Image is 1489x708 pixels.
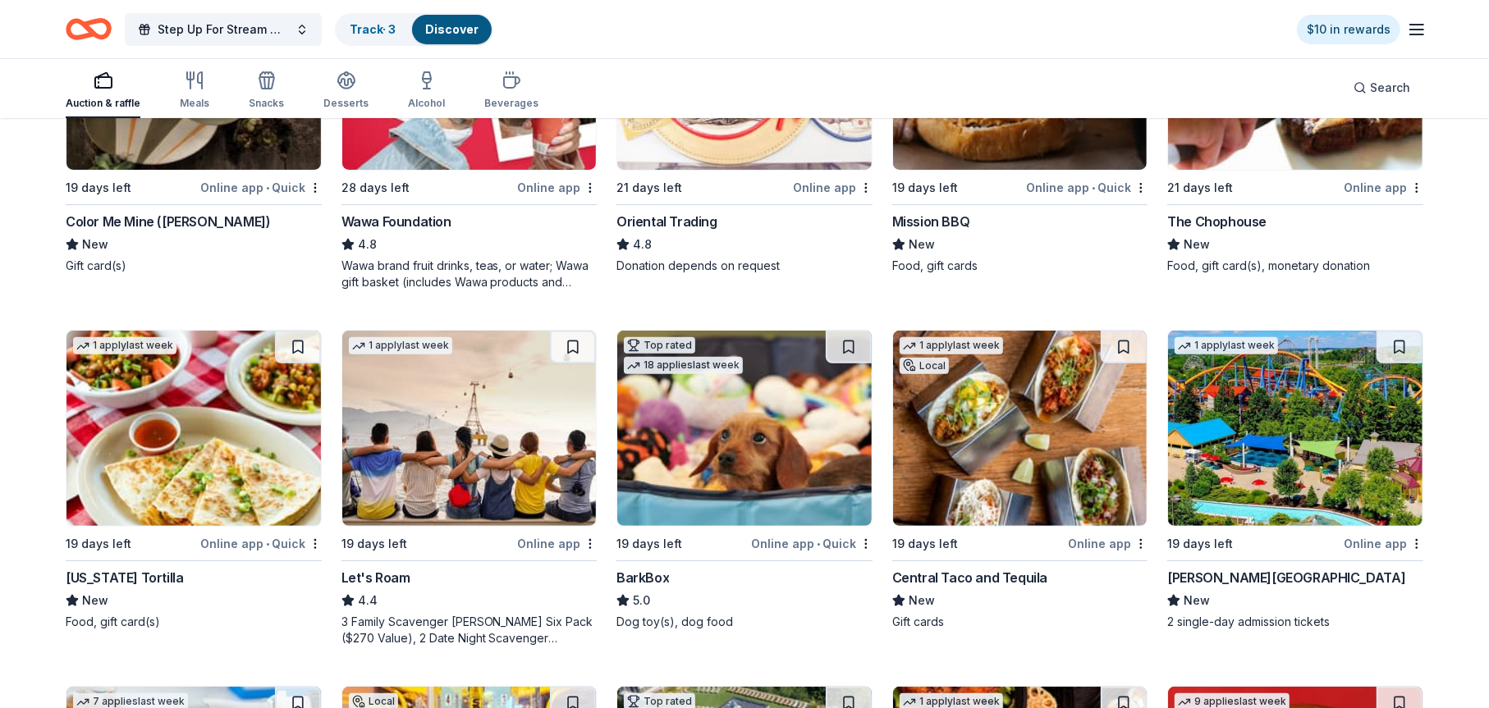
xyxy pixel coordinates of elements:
div: 19 days left [892,178,958,198]
div: 19 days left [892,534,958,554]
div: Snacks [249,97,284,110]
div: Online app [793,177,873,198]
div: Desserts [323,97,369,110]
span: New [909,235,935,254]
img: Image for Let's Roam [342,331,597,526]
div: Auction & raffle [66,97,140,110]
span: 4.4 [358,591,378,610]
img: Image for BarkBox [617,331,872,526]
button: Step Up For Stream Gift Basket Raffle [125,13,322,46]
span: 4.8 [358,235,377,254]
div: Donation depends on request [616,258,873,274]
span: New [82,591,108,610]
span: • [1092,181,1095,194]
div: 19 days left [66,534,131,554]
div: 19 days left [616,534,682,554]
div: 19 days left [1167,534,1233,554]
span: New [82,235,108,254]
span: 5.0 [633,591,650,610]
span: New [1184,235,1210,254]
img: Image for California Tortilla [66,331,321,526]
div: 3 Family Scavenger [PERSON_NAME] Six Pack ($270 Value), 2 Date Night Scavenger [PERSON_NAME] Two ... [341,614,598,646]
div: Food, gift card(s) [66,614,322,630]
div: Food, gift card(s), monetary donation [1167,258,1423,274]
div: 1 apply last week [73,337,176,354]
div: Online app [1068,533,1148,554]
div: Online app [1344,177,1423,198]
div: Oriental Trading [616,212,717,231]
div: 1 apply last week [349,337,452,354]
span: Step Up For Stream Gift Basket Raffle [158,20,289,39]
button: Desserts [323,64,369,118]
div: 2 single-day admission tickets [1167,614,1423,630]
button: Alcohol [408,64,445,118]
a: Image for Central Taco and Tequila1 applylast weekLocal19 days leftOnline appCentral Taco and Teq... [892,330,1148,630]
div: 21 days left [616,178,682,198]
div: Online app Quick [200,177,322,198]
div: Mission BBQ [892,212,970,231]
div: Online app Quick [751,533,873,554]
div: [US_STATE] Tortilla [66,568,183,587]
a: Image for BarkBoxTop rated18 applieslast week19 days leftOnline app•QuickBarkBox5.0Dog toy(s), do... [616,330,873,630]
div: Beverages [484,97,538,110]
span: New [909,591,935,610]
button: Snacks [249,64,284,118]
div: Wawa Foundation [341,212,451,231]
div: Alcohol [408,97,445,110]
div: 28 days left [341,178,410,198]
img: Image for Dorney Park & Wildwater Kingdom [1168,331,1423,526]
div: Central Taco and Tequila [892,568,1047,587]
div: Food, gift cards [892,258,1148,274]
div: Online app [517,533,597,554]
div: 18 applies last week [624,357,743,374]
div: Wawa brand fruit drinks, teas, or water; Wawa gift basket (includes Wawa products and coupons) [341,258,598,290]
a: Discover [425,22,479,36]
button: Track· 3Discover [335,13,493,46]
span: • [266,181,269,194]
button: Search [1340,71,1423,104]
div: BarkBox [616,568,669,587]
a: Image for Dorney Park & Wildwater Kingdom1 applylast week19 days leftOnline app[PERSON_NAME][GEOG... [1167,330,1423,630]
span: • [266,537,269,550]
div: 21 days left [1167,178,1233,198]
span: New [1184,591,1210,610]
div: 1 apply last week [900,337,1003,354]
div: Online app [1344,533,1423,554]
button: Beverages [484,64,538,118]
a: Track· 3 [350,22,396,36]
div: The Chophouse [1167,212,1267,231]
div: Gift card(s) [66,258,322,274]
button: Auction & raffle [66,64,140,118]
a: Image for Let's Roam1 applylast week19 days leftOnline appLet's Roam4.43 Family Scavenger [PERSON... [341,330,598,646]
span: • [817,537,820,550]
a: Image for California Tortilla1 applylast week19 days leftOnline app•Quick[US_STATE] TortillaNewFo... [66,330,322,630]
img: Image for Central Taco and Tequila [893,331,1148,526]
span: 4.8 [633,235,652,254]
div: 19 days left [66,178,131,198]
div: 19 days left [341,534,407,554]
span: Search [1370,78,1410,98]
div: Online app Quick [1026,177,1148,198]
div: Meals [180,97,209,110]
div: [PERSON_NAME][GEOGRAPHIC_DATA] [1167,568,1405,587]
div: Dog toy(s), dog food [616,614,873,630]
div: Color Me Mine ([PERSON_NAME]) [66,212,270,231]
div: Gift cards [892,614,1148,630]
button: Meals [180,64,209,118]
div: Local [900,358,949,374]
div: Online app [517,177,597,198]
div: Let's Roam [341,568,410,587]
div: 1 apply last week [1175,337,1278,354]
a: $10 in rewards [1297,15,1400,44]
div: Online app Quick [200,533,322,554]
div: Top rated [624,337,695,354]
a: Home [66,10,112,48]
